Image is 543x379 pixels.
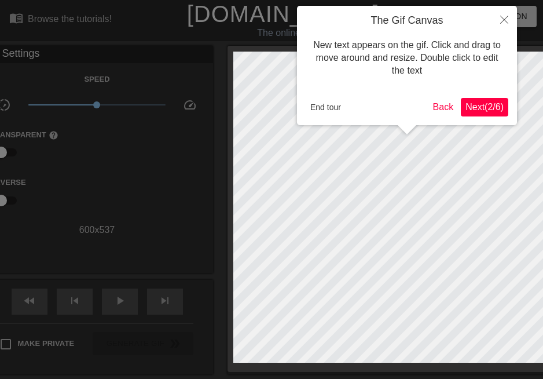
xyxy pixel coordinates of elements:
[18,338,75,349] span: Make Private
[187,1,380,27] a: [DOMAIN_NAME]
[9,11,112,29] a: Browse the tutorials!
[158,294,172,308] span: skip_next
[183,98,197,112] span: speed
[23,294,36,308] span: fast_rewind
[68,294,82,308] span: skip_previous
[491,6,517,32] button: Close
[306,27,508,89] div: New text appears on the gif. Click and drag to move around and resize. Double click to edit the text
[306,14,508,27] h4: The Gif Canvas
[84,74,109,85] label: Speed
[113,294,127,308] span: play_arrow
[306,99,346,116] button: End tour
[428,98,458,116] button: Back
[461,98,508,116] button: Next
[465,102,504,112] span: Next ( 2 / 6 )
[187,26,409,40] div: The online gif editor
[49,130,58,140] span: help
[9,11,23,25] span: menu_book
[28,14,112,24] div: Browse the tutorials!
